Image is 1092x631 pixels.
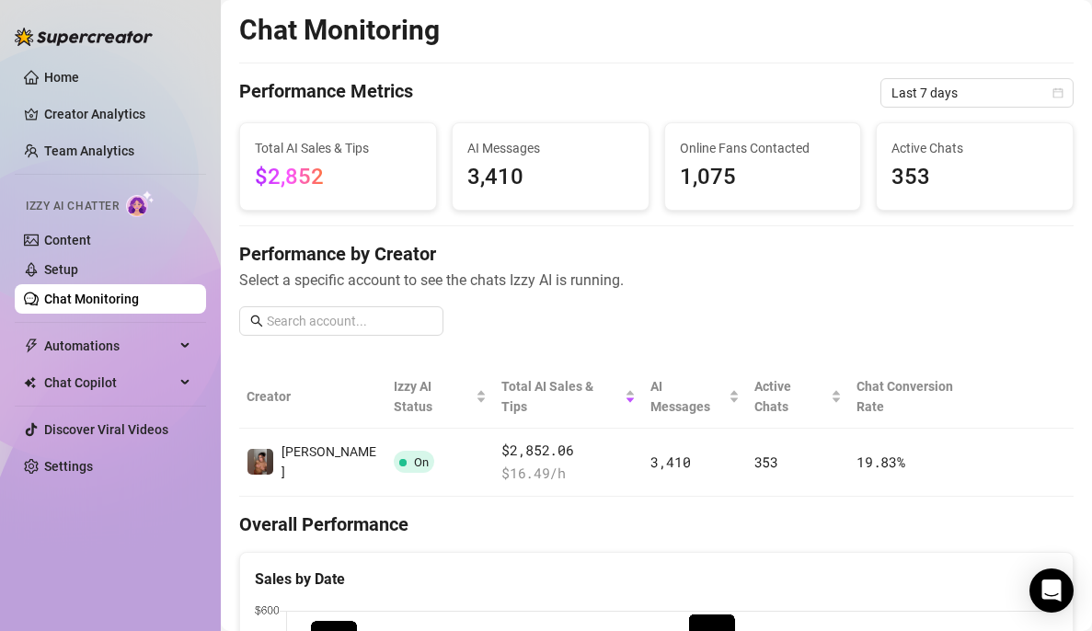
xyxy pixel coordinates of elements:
[44,262,78,277] a: Setup
[255,568,1058,591] div: Sales by Date
[501,463,636,485] span: $ 16.49 /h
[467,138,634,158] span: AI Messages
[44,292,139,306] a: Chat Monitoring
[754,453,778,471] span: 353
[44,422,168,437] a: Discover Viral Videos
[650,453,691,471] span: 3,410
[891,160,1058,195] span: 353
[467,160,634,195] span: 3,410
[239,13,440,48] h2: Chat Monitoring
[250,315,263,327] span: search
[891,138,1058,158] span: Active Chats
[26,198,119,215] span: Izzy AI Chatter
[247,449,273,475] img: Valentina
[680,160,846,195] span: 1,075
[44,99,191,129] a: Creator Analytics
[1029,568,1074,613] div: Open Intercom Messenger
[386,365,494,429] th: Izzy AI Status
[44,459,93,474] a: Settings
[414,455,429,469] span: On
[255,138,421,158] span: Total AI Sales & Tips
[126,190,155,217] img: AI Chatter
[239,269,1074,292] span: Select a specific account to see the chats Izzy AI is running.
[680,138,846,158] span: Online Fans Contacted
[1052,87,1063,98] span: calendar
[44,331,175,361] span: Automations
[849,365,990,429] th: Chat Conversion Rate
[494,365,643,429] th: Total AI Sales & Tips
[856,453,904,471] span: 19.83 %
[255,164,324,189] span: $2,852
[44,368,175,397] span: Chat Copilot
[891,79,1063,107] span: Last 7 days
[501,440,636,462] span: $2,852.06
[267,311,432,331] input: Search account...
[24,376,36,389] img: Chat Copilot
[239,511,1074,537] h4: Overall Performance
[282,444,376,479] span: [PERSON_NAME]
[754,376,827,417] span: Active Chats
[239,241,1074,267] h4: Performance by Creator
[44,70,79,85] a: Home
[44,233,91,247] a: Content
[650,376,725,417] span: AI Messages
[239,365,386,429] th: Creator
[643,365,747,429] th: AI Messages
[15,28,153,46] img: logo-BBDzfeDw.svg
[44,143,134,158] a: Team Analytics
[394,376,472,417] span: Izzy AI Status
[501,376,621,417] span: Total AI Sales & Tips
[239,78,413,108] h4: Performance Metrics
[24,338,39,353] span: thunderbolt
[747,365,849,429] th: Active Chats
